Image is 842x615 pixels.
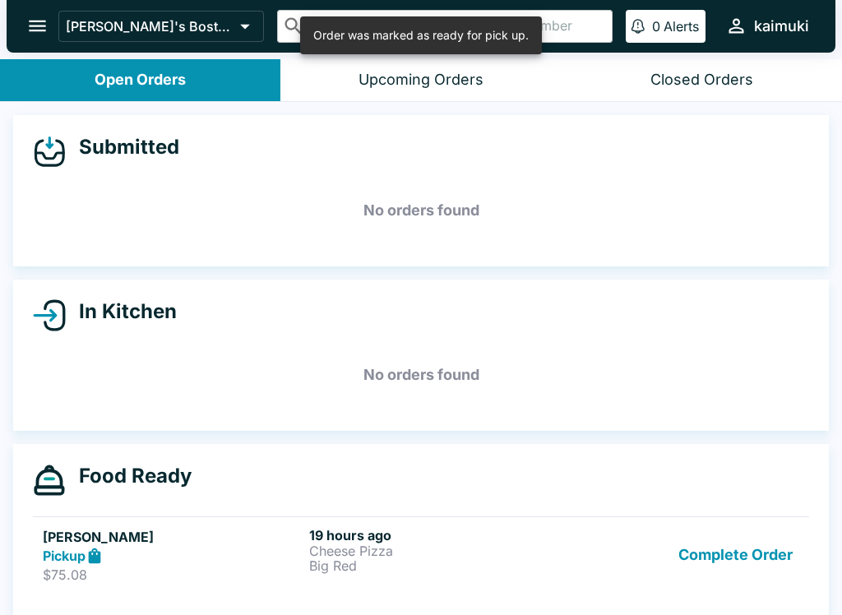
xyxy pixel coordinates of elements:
h5: No orders found [33,181,809,240]
p: 0 [652,18,660,35]
button: open drawer [16,5,58,47]
button: kaimuki [719,8,816,44]
strong: Pickup [43,548,86,564]
p: [PERSON_NAME]'s Boston Pizza [66,18,234,35]
h6: 19 hours ago [309,527,569,543]
div: Closed Orders [650,71,753,90]
p: Alerts [664,18,699,35]
div: kaimuki [754,16,809,36]
p: Cheese Pizza [309,543,569,558]
h4: Submitted [66,135,179,160]
h5: [PERSON_NAME] [43,527,303,547]
a: [PERSON_NAME]Pickup$75.0819 hours agoCheese PizzaBig RedComplete Order [33,516,809,594]
div: Order was marked as ready for pick up. [313,21,529,49]
div: Upcoming Orders [359,71,483,90]
div: Open Orders [95,71,186,90]
p: Big Red [309,558,569,573]
button: [PERSON_NAME]'s Boston Pizza [58,11,264,42]
h4: Food Ready [66,464,192,488]
h5: No orders found [33,345,809,405]
p: $75.08 [43,566,303,583]
h4: In Kitchen [66,299,177,324]
button: Complete Order [672,527,799,584]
